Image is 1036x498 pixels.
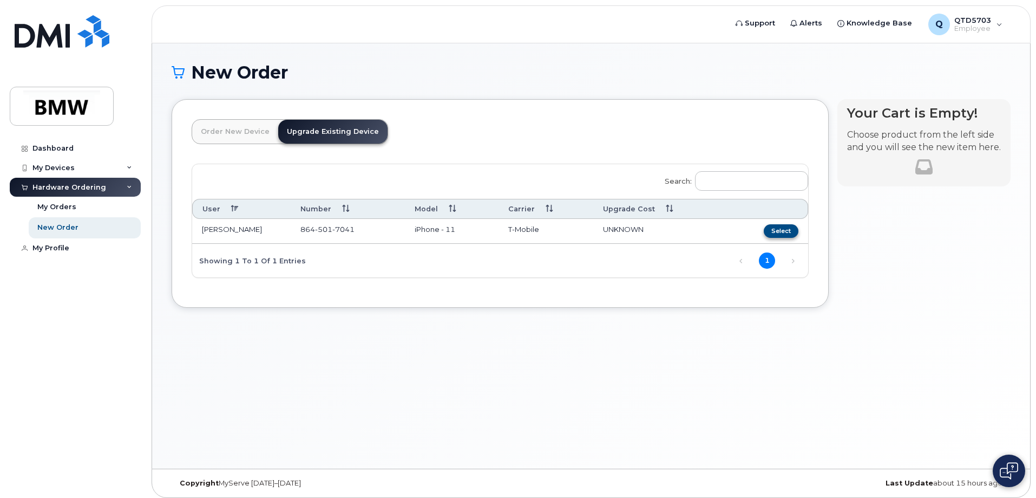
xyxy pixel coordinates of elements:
div: MyServe [DATE]–[DATE] [172,479,451,488]
input: Search: [695,171,808,191]
h1: New Order [172,63,1011,82]
th: Carrier: activate to sort column ascending [499,199,593,219]
a: Previous [733,253,749,269]
img: Open chat [1000,462,1018,480]
a: 1 [759,253,775,269]
div: about 15 hours ago [731,479,1011,488]
strong: Copyright [180,479,219,487]
h4: Your Cart is Empty! [847,106,1001,120]
th: User: activate to sort column descending [192,199,291,219]
span: 501 [315,225,332,234]
td: iPhone - 11 [405,219,499,244]
span: 864 [300,225,355,234]
strong: Last Update [886,479,933,487]
td: T-Mobile [499,219,593,244]
span: UNKNOWN [603,225,644,234]
label: Search: [658,164,808,195]
p: Choose product from the left side and you will see the new item here. [847,129,1001,154]
div: Showing 1 to 1 of 1 entries [192,251,306,269]
th: Upgrade Cost: activate to sort column ascending [593,199,726,219]
th: Model: activate to sort column ascending [405,199,499,219]
a: Upgrade Existing Device [278,120,388,144]
td: [PERSON_NAME] [192,219,291,244]
th: Number: activate to sort column ascending [291,199,405,219]
a: Next [785,253,801,269]
a: Order New Device [192,120,278,144]
button: Select [764,224,798,238]
span: 7041 [332,225,355,234]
